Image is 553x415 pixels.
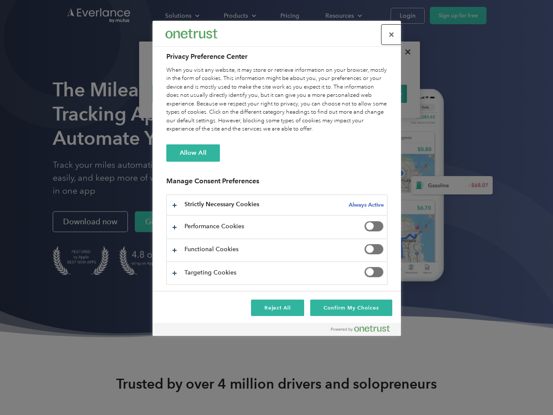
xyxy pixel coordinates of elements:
[153,21,401,336] div: Privacy Preference Center
[251,300,305,316] button: Reject All
[331,325,390,332] img: Powered by OneTrust Opens in a new Tab
[153,21,401,336] div: Preference center
[382,25,401,44] button: Close
[310,300,392,316] button: Confirm My Choices
[166,66,388,134] div: When you visit any website, it may store or retrieve information on your browser, mostly in the f...
[331,325,397,336] a: Powered by OneTrust Opens in a new Tab
[165,25,217,42] div: Everlance
[166,51,388,62] h2: Privacy Preference Center
[166,144,220,162] button: Allow All
[166,177,388,190] h3: Manage Consent Preferences
[165,29,217,38] img: Everlance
